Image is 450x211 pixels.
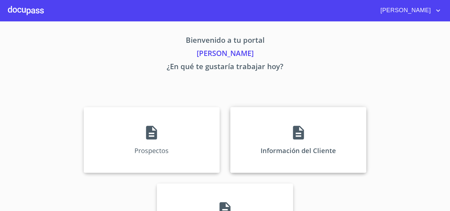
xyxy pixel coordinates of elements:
p: [PERSON_NAME] [22,48,428,61]
p: Prospectos [134,146,169,155]
button: account of current user [376,5,442,16]
p: ¿En qué te gustaría trabajar hoy? [22,61,428,74]
p: Bienvenido a tu portal [22,35,428,48]
p: Información del Cliente [261,146,336,155]
span: [PERSON_NAME] [376,5,434,16]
